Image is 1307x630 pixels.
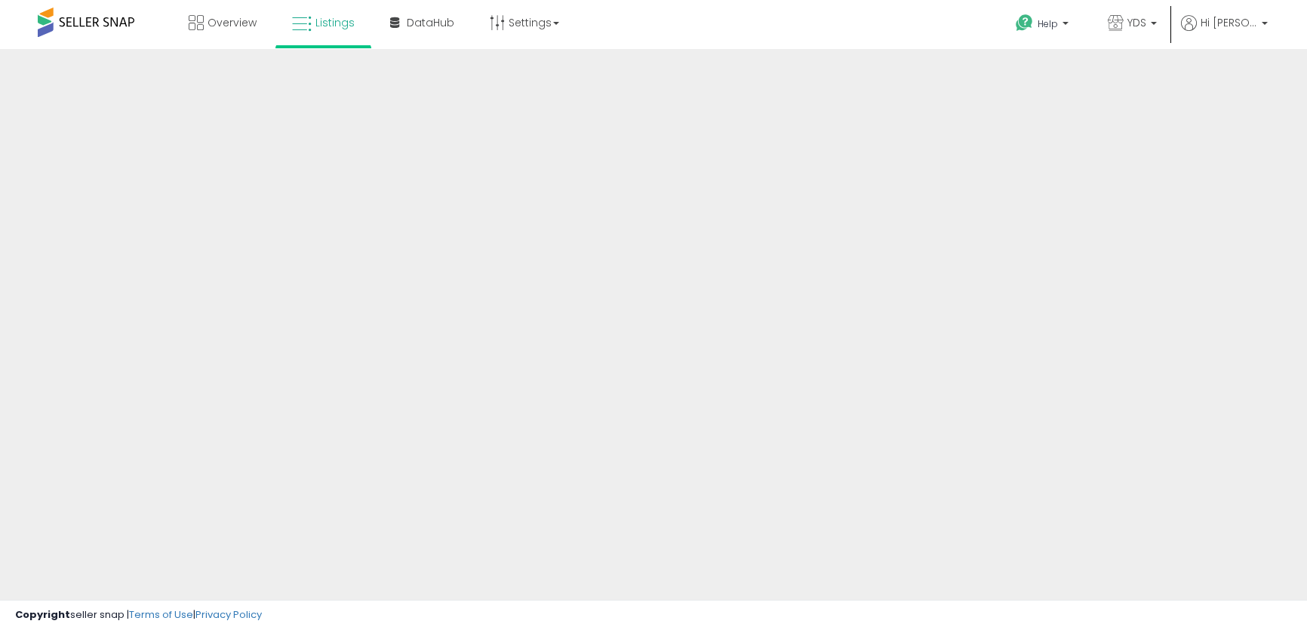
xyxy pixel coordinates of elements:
span: Listings [315,15,355,30]
span: YDS [1127,15,1146,30]
a: Hi [PERSON_NAME] [1181,15,1268,49]
span: Help [1038,17,1058,30]
a: Terms of Use [129,607,193,622]
a: Help [1004,2,1084,49]
span: Overview [208,15,257,30]
a: Privacy Policy [195,607,262,622]
span: Hi [PERSON_NAME] [1201,15,1257,30]
span: DataHub [407,15,454,30]
i: Get Help [1015,14,1034,32]
div: seller snap | | [15,608,262,622]
strong: Copyright [15,607,70,622]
